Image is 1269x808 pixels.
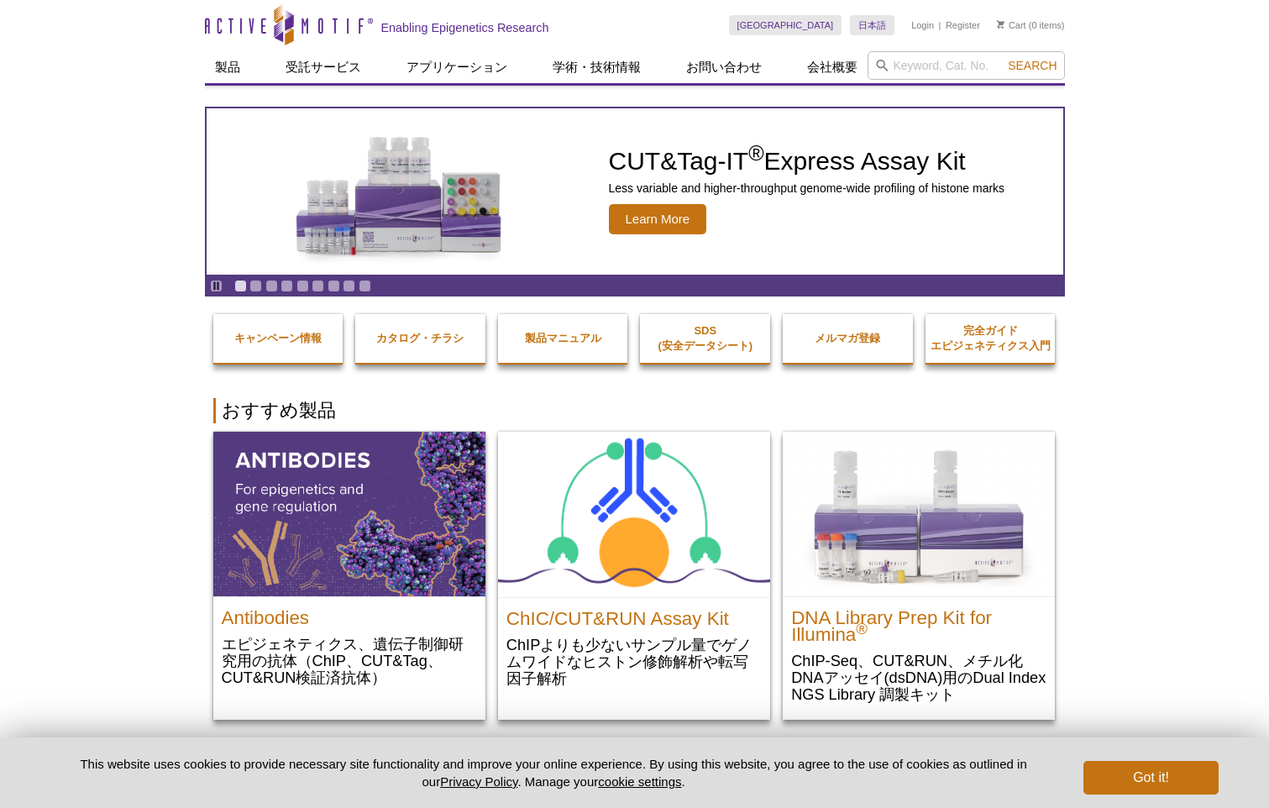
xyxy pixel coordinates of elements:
[525,332,601,344] strong: 製品マニュアル
[396,51,517,83] a: アプリケーション
[207,108,1063,275] a: CUT&Tag-IT Express Assay Kit CUT&Tag-IT®Express Assay Kit Less variable and higher-throughput gen...
[856,620,868,637] sup: ®
[609,149,1005,174] h2: CUT&Tag-IT Express Assay Kit
[281,280,293,292] a: Go to slide 4
[376,332,464,344] strong: カタログ・チラシ
[640,307,770,370] a: SDS(安全データシート)
[359,280,371,292] a: Go to slide 9
[729,15,842,35] a: [GEOGRAPHIC_DATA]
[609,181,1005,196] p: Less variable and higher-throughput genome-wide profiling of histone marks
[222,601,477,627] h2: Antibodies
[328,280,340,292] a: Go to slide 7
[234,280,247,292] a: Go to slide 1
[815,332,880,344] strong: メルマガ登録
[249,280,262,292] a: Go to slide 2
[783,432,1055,596] img: DNA Library Prep Kit for Illumina
[207,108,1063,275] article: CUT&Tag-IT Express Assay Kit
[498,432,770,704] a: ChIC/CUT&RUN Assay Kit ChIC/CUT&RUN Assay Kit ChIPよりも少ないサンプル量でゲノムワイドなヒストン修飾解析や転写因子解析
[598,774,681,789] button: cookie settings
[911,19,934,31] a: Login
[506,602,762,627] h2: ChIC/CUT&RUN Assay Kit
[498,314,628,363] a: 製品マニュアル
[797,51,868,83] a: 会社概要
[440,774,517,789] a: Privacy Policy
[265,280,278,292] a: Go to slide 3
[997,19,1026,31] a: Cart
[1003,58,1062,73] button: Search
[381,20,549,35] h2: Enabling Epigenetics Research
[498,432,770,597] img: ChIC/CUT&RUN Assay Kit
[296,280,309,292] a: Go to slide 5
[868,51,1065,80] input: Keyword, Cat. No.
[946,19,980,31] a: Register
[543,51,651,83] a: 学術・技術情報
[997,15,1065,35] li: (0 items)
[205,51,250,83] a: 製品
[609,204,707,234] span: Learn More
[234,332,322,344] strong: キャンペーン情報
[748,141,763,165] sup: ®
[783,314,913,363] a: メルマガ登録
[213,432,485,703] a: All Antibodies Antibodies エピジェネティクス、遺伝子制御研究用の抗体（ChIP、CUT&Tag、CUT&RUN検証済抗体）
[213,398,1057,423] h2: おすすめ製品
[355,314,485,363] a: カタログ・チラシ
[1008,59,1057,72] span: Search
[222,635,477,686] p: エピジェネティクス、遺伝子制御研究用の抗体（ChIP、CUT&Tag、CUT&RUN検証済抗体）
[931,324,1051,352] strong: 完全ガイド エピジェネティクス入門
[1083,761,1218,795] button: Got it!
[676,51,772,83] a: お問い合わせ
[506,636,762,687] p: ChIPよりも少ないサンプル量でゲノムワイドなヒストン修飾解析や転写因子解析
[997,20,1004,29] img: Your Cart
[791,601,1046,643] h2: DNA Library Prep Kit for Illumina
[275,51,371,83] a: 受託サービス
[791,652,1046,703] p: ChIP-Seq、CUT&RUN、メチル化DNAアッセイ(dsDNA)用のDual Index NGS Library 調製キット
[210,280,223,292] a: Toggle autoplay
[213,432,485,596] img: All Antibodies
[51,755,1057,790] p: This website uses cookies to provide necessary site functionality and improve your online experie...
[213,314,343,363] a: キャンペーン情報
[783,432,1055,720] a: DNA Library Prep Kit for Illumina DNA Library Prep Kit for Illumina® ChIP-Seq、CUT&RUN、メチル化DNAアッセイ...
[850,15,894,35] a: 日本語
[343,280,355,292] a: Go to slide 8
[312,280,324,292] a: Go to slide 6
[658,324,752,352] strong: SDS (安全データシート)
[939,15,941,35] li: |
[926,307,1056,370] a: 完全ガイドエピジェネティクス入門
[260,99,537,284] img: CUT&Tag-IT Express Assay Kit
